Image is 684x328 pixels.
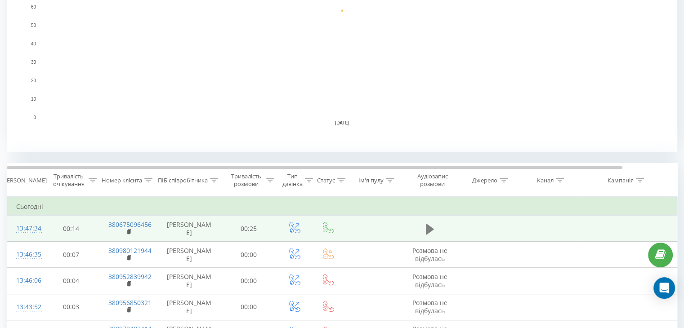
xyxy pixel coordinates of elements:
[653,277,675,299] div: Open Intercom Messenger
[317,177,335,184] div: Статус
[335,120,349,125] text: [DATE]
[108,246,152,255] a: 380980121944
[31,60,36,65] text: 30
[1,177,47,184] div: [PERSON_NAME]
[412,298,447,315] span: Розмова не відбулась
[221,268,277,294] td: 00:00
[221,242,277,268] td: 00:00
[158,268,221,294] td: [PERSON_NAME]
[412,246,447,263] span: Розмова не відбулась
[158,294,221,320] td: [PERSON_NAME]
[33,115,36,120] text: 0
[158,177,208,184] div: ПІБ співробітника
[43,268,99,294] td: 00:04
[282,173,303,188] div: Тип дзвінка
[31,41,36,46] text: 40
[43,216,99,242] td: 00:14
[537,177,554,184] div: Канал
[31,4,36,9] text: 60
[472,177,497,184] div: Джерело
[31,23,36,28] text: 50
[108,220,152,229] a: 380675096456
[158,216,221,242] td: [PERSON_NAME]
[16,298,34,316] div: 13:43:52
[608,177,634,184] div: Кампанія
[43,294,99,320] td: 00:03
[411,173,454,188] div: Аудіозапис розмови
[16,246,34,263] div: 13:46:35
[221,216,277,242] td: 00:25
[31,78,36,83] text: 20
[43,242,99,268] td: 00:07
[51,173,86,188] div: Тривалість очікування
[31,97,36,102] text: 10
[108,272,152,281] a: 380952839942
[102,177,142,184] div: Номер клієнта
[228,173,264,188] div: Тривалість розмови
[158,242,221,268] td: [PERSON_NAME]
[16,272,34,289] div: 13:46:06
[108,298,152,307] a: 380956850321
[16,220,34,237] div: 13:47:34
[358,177,384,184] div: Ім'я пулу
[412,272,447,289] span: Розмова не відбулась
[221,294,277,320] td: 00:00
